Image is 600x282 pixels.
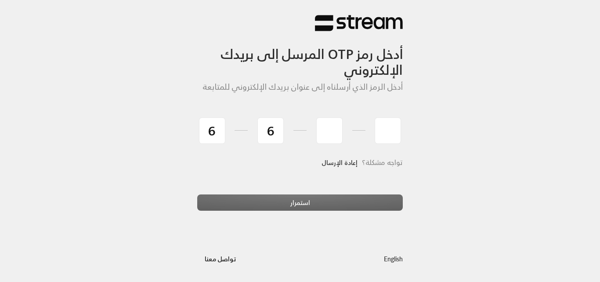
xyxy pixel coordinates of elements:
a: تواصل معنا [197,253,243,264]
a: English [384,251,403,267]
span: تواجه مشكلة؟ [362,156,403,168]
button: تواصل معنا [197,251,243,267]
a: إعادة الإرسال [322,154,358,172]
h5: أدخل الرمز الذي أرسلناه إلى عنوان بريدك الإلكتروني للمتابعة [197,82,403,92]
img: Stream Logo [315,15,403,32]
h3: أدخل رمز OTP المرسل إلى بريدك الإلكتروني [197,32,403,78]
